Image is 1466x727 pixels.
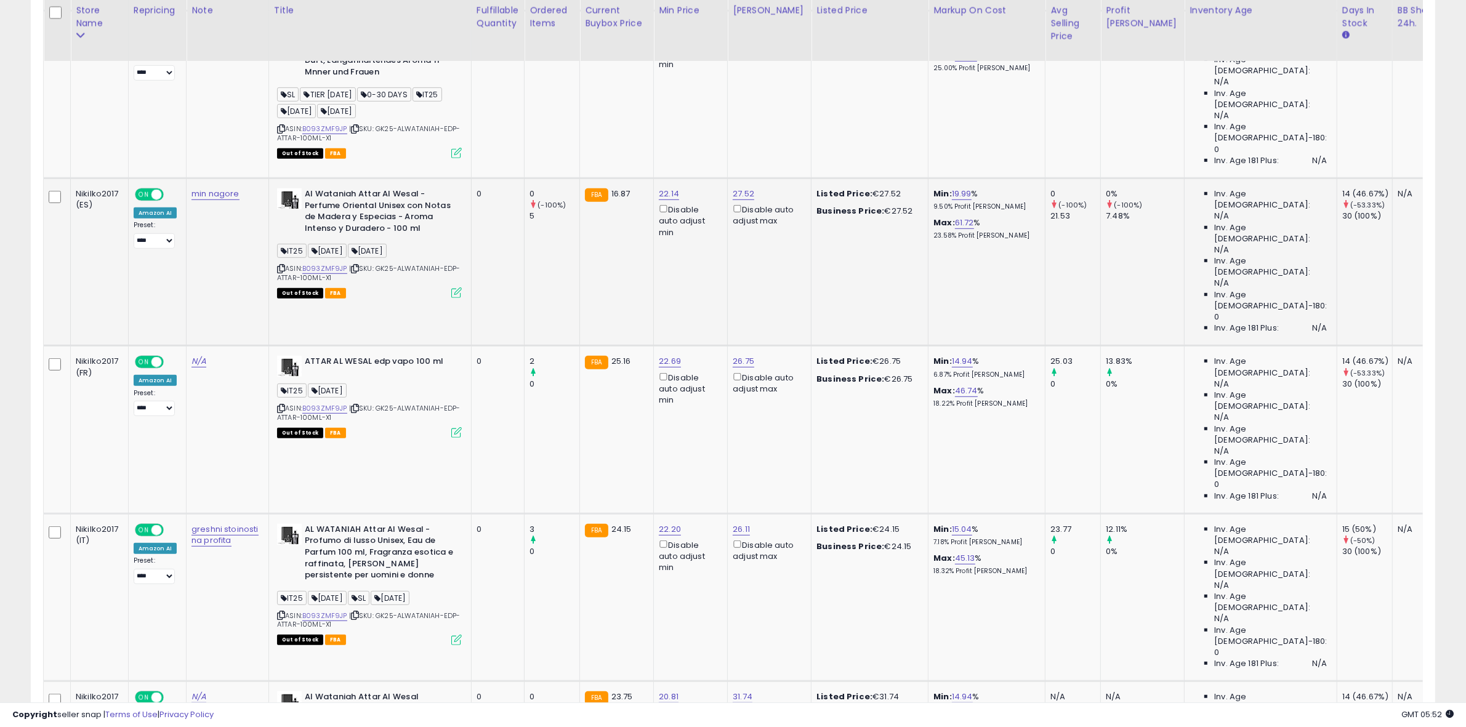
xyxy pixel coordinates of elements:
[1214,155,1279,166] span: Inv. Age 181 Plus:
[733,203,802,227] div: Disable auto adjust max
[816,188,919,199] div: €27.52
[1214,379,1229,390] span: N/A
[538,200,566,210] small: (-100%)
[161,357,181,368] span: OFF
[305,524,454,584] b: AL WATANIAH Attar Al Wesal - Profumo di lusso Unisex, Eau de Parfum 100 ml, Fragranza esotica e r...
[1214,144,1219,155] span: 0
[1050,524,1100,535] div: 23.77
[1398,356,1438,367] div: N/A
[659,538,718,574] div: Disable auto adjust min
[277,263,461,282] span: | SKU: GK25-ALWATANIAH-EDP-ATTAR-100ML-X1
[1050,4,1095,43] div: Avg Selling Price
[1214,557,1327,579] span: Inv. Age [DEMOGRAPHIC_DATA]:
[1214,121,1327,143] span: Inv. Age [DEMOGRAPHIC_DATA]-180:
[76,356,119,378] div: Nikilko2017 (FR)
[933,64,1036,73] p: 25.00% Profit [PERSON_NAME]
[274,4,466,17] div: Title
[585,524,608,537] small: FBA
[952,188,972,200] a: 19.99
[933,538,1036,547] p: 7.18% Profit [PERSON_NAME]
[933,552,955,564] b: Max:
[1350,368,1385,378] small: (-53.33%)
[277,244,307,258] span: IT25
[530,356,579,367] div: 2
[816,355,872,367] b: Listed Price:
[1058,200,1087,210] small: (-100%)
[277,288,323,299] span: All listings that are currently out of stock and unavailable for purchase on Amazon
[277,87,299,102] span: SL
[477,356,515,367] div: 0
[477,524,515,535] div: 0
[308,384,347,398] span: [DATE]
[1106,546,1184,557] div: 0%
[585,4,648,30] div: Current Buybox Price
[1214,311,1219,323] span: 0
[659,188,679,200] a: 22.14
[277,428,323,438] span: All listings that are currently out of stock and unavailable for purchase on Amazon
[816,373,884,385] b: Business Price:
[357,87,411,102] span: 0-30 DAYS
[733,355,754,368] a: 26.75
[134,221,177,249] div: Preset:
[277,384,307,398] span: IT25
[1214,524,1327,546] span: Inv. Age [DEMOGRAPHIC_DATA]:
[1106,379,1184,390] div: 0%
[277,524,462,644] div: ASIN:
[161,190,181,200] span: OFF
[277,356,462,436] div: ASIN:
[1214,446,1229,457] span: N/A
[277,356,302,377] img: 41KdwVfYZZL._SL40_.jpg
[277,635,323,645] span: All listings that are currently out of stock and unavailable for purchase on Amazon
[1214,289,1327,311] span: Inv. Age [DEMOGRAPHIC_DATA]-180:
[530,4,574,30] div: Ordered Items
[1106,4,1179,30] div: Profit [PERSON_NAME]
[302,124,347,134] a: B093ZMF9JP
[1214,580,1229,591] span: N/A
[1050,188,1100,199] div: 0
[477,188,515,199] div: 0
[302,263,347,274] a: B093ZMF9JP
[1342,4,1387,30] div: Days In Stock
[134,375,177,386] div: Amazon AI
[1342,524,1392,535] div: 15 (50%)
[530,524,579,535] div: 3
[659,203,718,238] div: Disable auto adjust min
[585,356,608,369] small: FBA
[952,523,972,536] a: 15.04
[733,523,750,536] a: 26.11
[933,188,1036,211] div: %
[1214,110,1229,121] span: N/A
[159,709,214,720] a: Privacy Policy
[1312,323,1327,334] span: N/A
[733,538,802,562] div: Disable auto adjust max
[1350,200,1385,210] small: (-53.33%)
[134,556,177,584] div: Preset:
[530,188,579,199] div: 0
[933,523,952,535] b: Min:
[1214,323,1279,334] span: Inv. Age 181 Plus:
[277,524,302,545] img: 41KdwVfYZZL._SL40_.jpg
[1214,412,1229,423] span: N/A
[1050,546,1100,557] div: 0
[933,371,1036,379] p: 6.87% Profit [PERSON_NAME]
[1214,390,1327,412] span: Inv. Age [DEMOGRAPHIC_DATA]:
[1114,200,1142,210] small: (-100%)
[933,356,1036,379] div: %
[305,188,454,237] b: Al Wataniah Attar Al Wesal - Perfume Oriental Unisex con Notas de Madera y Especias - Aroma Inten...
[1214,211,1229,222] span: N/A
[933,217,955,228] b: Max:
[12,709,214,721] div: seller snap | |
[1214,76,1229,87] span: N/A
[585,188,608,202] small: FBA
[933,524,1036,547] div: %
[302,403,347,414] a: B093ZMF9JP
[76,524,119,546] div: Nikilko2017 (IT)
[659,4,722,17] div: Min Price
[277,403,461,422] span: | SKU: GK25-ALWATANIAH-EDP-ATTAR-100ML-X1
[1214,457,1327,479] span: Inv. Age [DEMOGRAPHIC_DATA]-180:
[1312,658,1327,669] span: N/A
[136,357,151,368] span: ON
[1312,491,1327,502] span: N/A
[1214,625,1327,647] span: Inv. Age [DEMOGRAPHIC_DATA]-180:
[191,4,264,17] div: Note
